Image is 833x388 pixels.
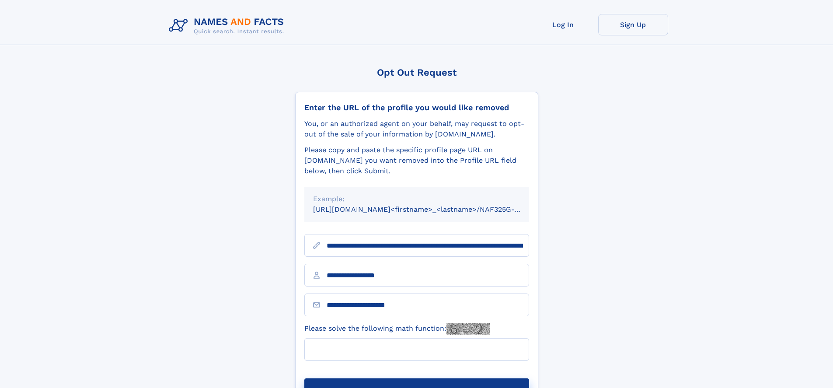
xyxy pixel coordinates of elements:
div: Opt Out Request [295,67,538,78]
div: Please copy and paste the specific profile page URL on [DOMAIN_NAME] you want removed into the Pr... [304,145,529,176]
small: [URL][DOMAIN_NAME]<firstname>_<lastname>/NAF325G-xxxxxxxx [313,205,546,213]
div: Enter the URL of the profile you would like removed [304,103,529,112]
label: Please solve the following math function: [304,323,490,335]
div: Example: [313,194,520,204]
img: Logo Names and Facts [165,14,291,38]
a: Log In [528,14,598,35]
a: Sign Up [598,14,668,35]
div: You, or an authorized agent on your behalf, may request to opt-out of the sale of your informatio... [304,119,529,140]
